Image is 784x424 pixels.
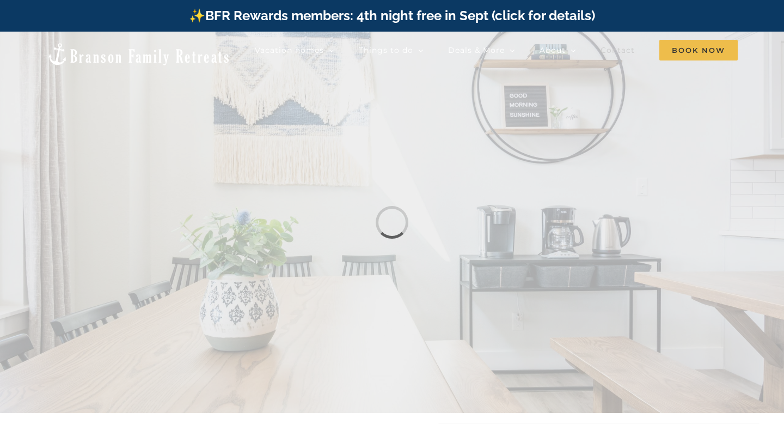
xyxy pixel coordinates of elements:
a: Things to do [359,39,424,61]
a: Vacation homes [255,39,334,61]
span: Vacation homes [255,46,324,54]
a: Deals & More [448,39,515,61]
a: ✨BFR Rewards members: 4th night free in Sept (click for details) [189,8,595,23]
span: Book Now [659,40,738,60]
span: Deals & More [448,46,505,54]
img: Branson Family Retreats Logo [46,42,231,66]
span: Things to do [359,46,413,54]
span: Contact [601,46,635,54]
nav: Main Menu [255,39,738,61]
a: About [540,39,576,61]
a: Book Now [659,39,738,61]
span: About [540,46,566,54]
a: Contact [601,39,635,61]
